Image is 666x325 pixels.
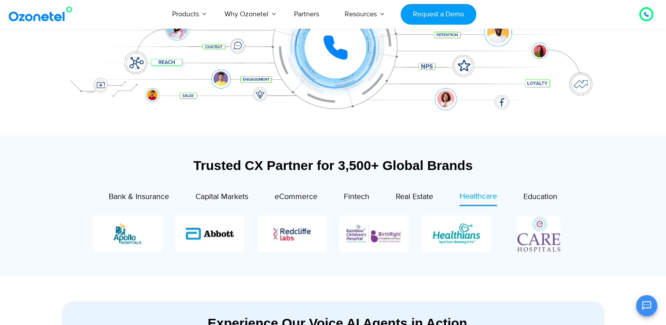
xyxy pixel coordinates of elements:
a: Bank & Insurance [109,191,169,206]
span: Real Estate [396,192,433,202]
div: Image Carousel [93,215,573,252]
a: Healthcare [460,191,497,206]
a: Education [523,191,557,206]
span: Capital Markets [195,192,248,202]
a: eCommerce [275,191,317,206]
span: Bank & Insurance [109,192,169,202]
button: Open chat [636,295,657,316]
span: Fintech [344,192,369,202]
span: eCommerce [275,192,317,202]
div: Trusted CX Partner for 3,500+ Global Brands [63,158,604,173]
a: Fintech [344,191,369,206]
a: Request a Demo [401,4,476,25]
span: Education [523,192,557,202]
a: Real Estate [396,191,433,206]
span: Healthcare [460,192,497,201]
a: Capital Markets [195,191,248,206]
